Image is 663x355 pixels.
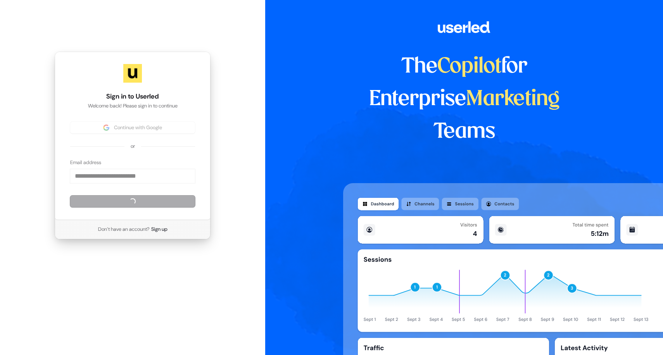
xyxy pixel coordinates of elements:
[98,226,150,233] span: Don’t have an account?
[70,92,195,101] h1: Sign in to Userled
[437,57,501,77] span: Copilot
[70,102,195,109] p: Welcome back! Please sign in to continue
[123,64,142,83] img: Userled
[151,226,167,233] a: Sign up
[343,50,585,148] h1: The for Enterprise Teams
[466,89,560,109] span: Marketing
[131,143,135,150] p: or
